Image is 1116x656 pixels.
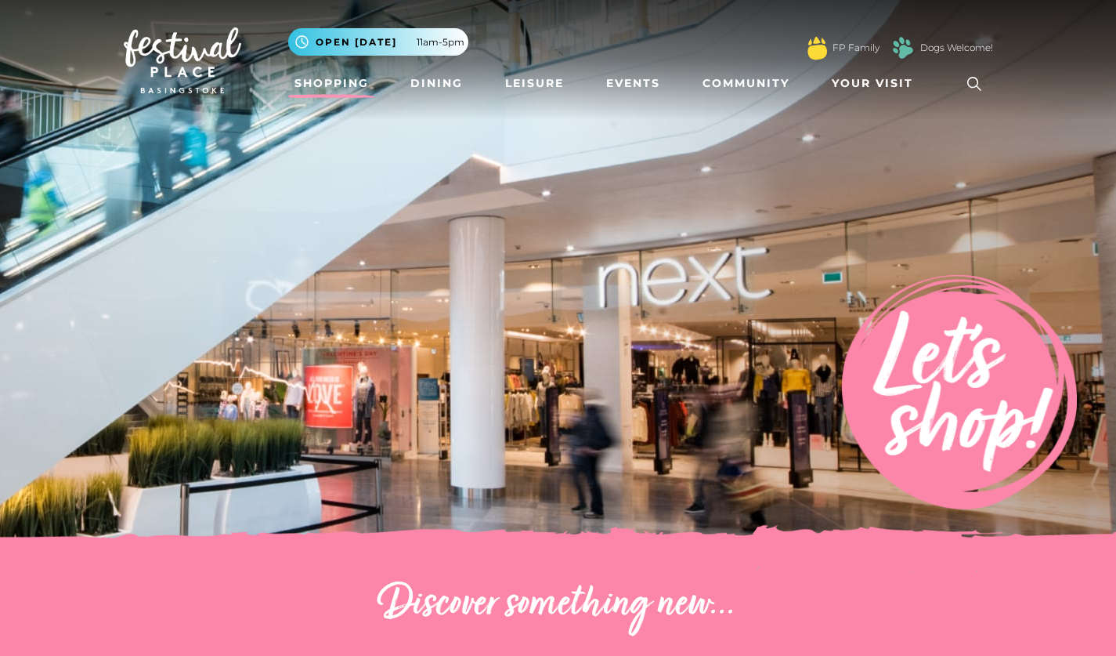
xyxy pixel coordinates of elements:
a: Dining [404,69,469,98]
a: Leisure [499,69,570,98]
h2: Discover something new... [124,580,993,630]
img: Festival Place Logo [124,27,241,93]
span: 11am-5pm [417,35,464,49]
button: Open [DATE] 11am-5pm [288,28,468,56]
a: Dogs Welcome! [920,41,993,55]
a: Events [600,69,666,98]
a: Shopping [288,69,375,98]
span: Your Visit [832,75,913,92]
a: Community [696,69,796,98]
a: FP Family [832,41,879,55]
span: Open [DATE] [316,35,397,49]
a: Your Visit [825,69,927,98]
